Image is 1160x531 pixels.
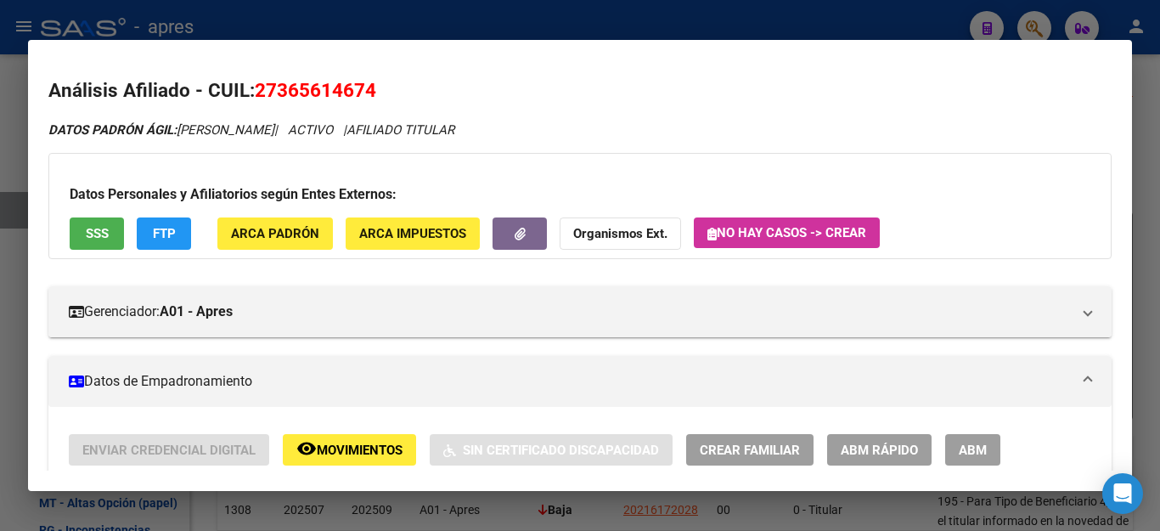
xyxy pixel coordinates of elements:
div: Open Intercom Messenger [1102,473,1143,514]
span: Sin Certificado Discapacidad [463,443,659,458]
span: ARCA Padrón [231,227,319,242]
span: ABM Rápido [841,443,918,458]
button: Sin Certificado Discapacidad [430,434,673,466]
span: Crear Familiar [700,443,800,458]
i: | ACTIVO | [48,122,454,138]
span: Movimientos [317,443,403,458]
span: FTP [153,227,176,242]
button: No hay casos -> Crear [694,217,880,248]
mat-expansion-panel-header: Datos de Empadronamiento [48,356,1112,407]
button: ARCA Padrón [217,217,333,249]
span: Enviar Credencial Digital [82,443,256,458]
span: ARCA Impuestos [359,227,466,242]
button: Movimientos [283,434,416,466]
span: No hay casos -> Crear [707,225,866,240]
button: ABM Rápido [827,434,932,466]
strong: A01 - Apres [160,302,233,322]
span: SSS [86,227,109,242]
mat-panel-title: Gerenciador: [69,302,1071,322]
strong: Organismos Ext. [573,227,667,242]
mat-expansion-panel-header: Gerenciador:A01 - Apres [48,286,1112,337]
span: AFILIADO TITULAR [346,122,454,138]
span: [PERSON_NAME] [48,122,274,138]
strong: DATOS PADRÓN ÁGIL: [48,122,177,138]
mat-panel-title: Datos de Empadronamiento [69,371,1071,392]
h2: Análisis Afiliado - CUIL: [48,76,1112,105]
button: ABM [945,434,1000,466]
button: Organismos Ext. [560,217,681,249]
button: FTP [137,217,191,249]
button: Crear Familiar [686,434,814,466]
mat-icon: remove_red_eye [296,438,317,459]
button: SSS [70,217,124,249]
button: ARCA Impuestos [346,217,480,249]
span: 27365614674 [255,79,376,101]
h3: Datos Personales y Afiliatorios según Entes Externos: [70,184,1090,205]
button: Enviar Credencial Digital [69,434,269,466]
span: ABM [959,443,987,458]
